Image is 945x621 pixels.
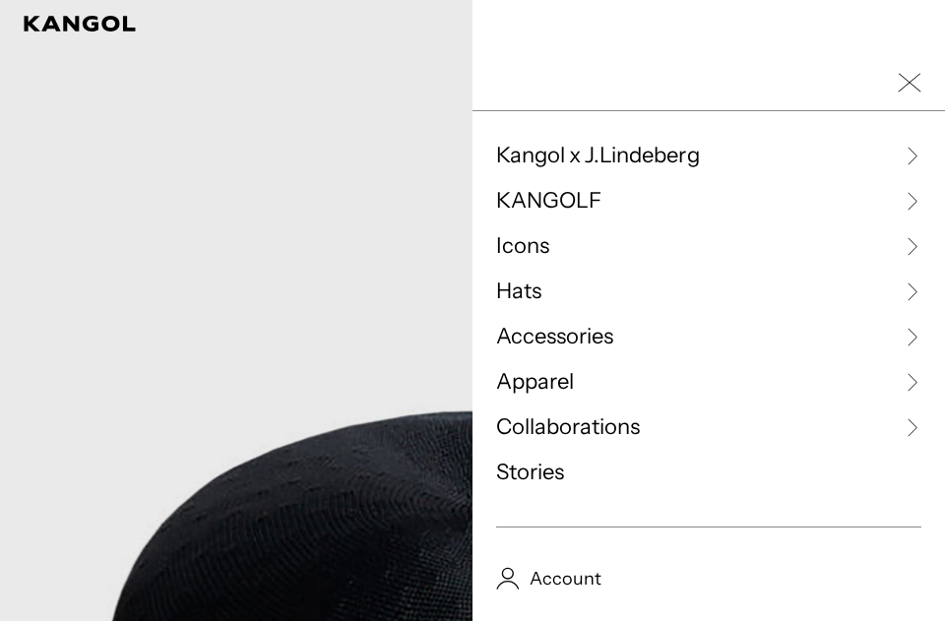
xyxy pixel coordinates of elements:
button: Close Mobile Nav [898,71,921,94]
a: KANGOLF [496,186,921,216]
a: Collaborations [496,412,921,442]
span: Kangol x J.Lindeberg [496,141,700,170]
span: Apparel [496,367,574,397]
a: Icons [496,231,921,261]
span: Collaborations [496,412,640,442]
span: Icons [496,231,549,261]
span: Accessories [496,322,613,351]
a: Kangol x J.Lindeberg [496,141,921,170]
span: Hats [496,277,541,306]
a: Account [496,567,921,590]
a: Apparel [496,367,921,397]
span: KANGOLF [496,186,601,216]
a: Hats [496,277,921,306]
a: Stories [496,458,921,487]
a: Accessories [496,322,921,351]
span: Account [520,567,601,590]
